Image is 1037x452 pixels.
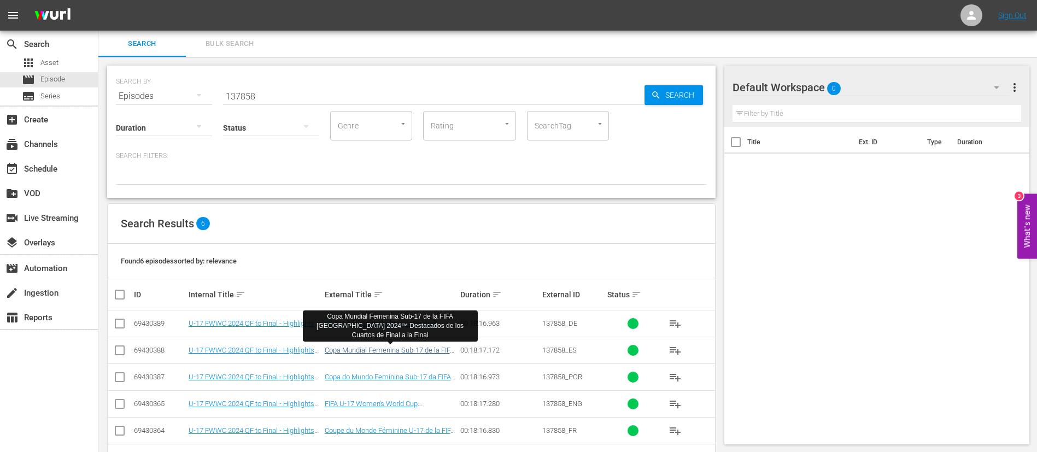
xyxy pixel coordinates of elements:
[134,346,185,354] div: 69430388
[542,373,582,381] span: 137858_POR
[669,424,682,437] span: playlist_add
[134,319,185,327] div: 69430389
[7,9,20,22] span: menu
[196,217,210,230] span: 6
[236,290,245,300] span: sort
[460,373,538,381] div: 00:18:16.973
[5,286,19,300] span: Ingestion
[307,312,473,340] div: Copa Mundial Femenina Sub-17 de la FIFA [GEOGRAPHIC_DATA] 2024™ Destacados de los Cuartos de Fina...
[669,371,682,384] span: playlist_add
[116,151,707,161] p: Search Filters:
[662,337,688,363] button: playlist_add
[951,127,1016,157] th: Duration
[40,74,65,85] span: Episode
[116,81,212,111] div: Episodes
[669,397,682,410] span: playlist_add
[134,426,185,435] div: 69430364
[325,288,458,301] div: External Title
[325,400,455,424] a: FIFA U-17 Women's World Cup [GEOGRAPHIC_DATA] 2024™ Quarter finals to Final Highlights
[192,38,267,50] span: Bulk Search
[747,127,852,157] th: Title
[5,113,19,126] span: Create
[325,373,455,397] a: Copa do Mundo Feminina Sub-17 da FIFA [GEOGRAPHIC_DATA] 2024™ Destaques das Quartas de Final até ...
[502,119,512,129] button: Open
[542,400,582,408] span: 137858_ENG
[134,400,185,408] div: 69430365
[460,288,538,301] div: Duration
[542,290,605,299] div: External ID
[398,119,408,129] button: Open
[1015,191,1023,200] div: 3
[662,418,688,444] button: playlist_add
[542,426,577,435] span: 137858_FR
[631,290,641,300] span: sort
[189,346,319,362] a: U-17 FWWC 2024 QF to Final - Highlights Bundle (ES)
[105,38,179,50] span: Search
[460,426,538,435] div: 00:18:16.830
[189,319,319,336] a: U-17 FWWC 2024 QF to Final - Highlights Bundle (DE)
[40,91,60,102] span: Series
[373,290,383,300] span: sort
[607,288,659,301] div: Status
[595,119,605,129] button: Open
[662,391,688,417] button: playlist_add
[5,38,19,51] span: Search
[460,400,538,408] div: 00:18:17.280
[5,162,19,175] span: Schedule
[5,262,19,275] span: Automation
[733,72,1010,103] div: Default Workspace
[189,400,319,416] a: U-17 FWWC 2024 QF to Final - Highlights Bundle (EN)
[134,373,185,381] div: 69430387
[645,85,703,105] button: Search
[189,288,321,301] div: Internal Title
[852,127,921,157] th: Ext. ID
[189,373,319,389] a: U-17 FWWC 2024 QF to Final - Highlights Bundle (PT)
[662,364,688,390] button: playlist_add
[661,85,703,105] span: Search
[189,426,319,443] a: U-17 FWWC 2024 QF to Final - Highlights Bundle (FR)
[134,290,185,299] div: ID
[325,426,455,451] a: Coupe du Monde Féminine U-17 de la FIFA République Dominicaine 2024™ Temps forts de la Phase de G...
[5,212,19,225] span: Live Streaming
[492,290,502,300] span: sort
[22,90,35,103] span: Series
[22,73,35,86] span: Episode
[669,344,682,357] span: playlist_add
[40,57,58,68] span: Asset
[460,319,538,327] div: 00:18:16.963
[5,311,19,324] span: Reports
[325,346,454,371] a: Copa Mundial Femenina Sub-17 de la FIFA [GEOGRAPHIC_DATA] 2024™ Destacados de los Cuartos de Fina...
[827,77,841,100] span: 0
[662,310,688,337] button: playlist_add
[26,3,79,28] img: ans4CAIJ8jUAAAAAAAAAAAAAAAAAAAAAAAAgQb4GAAAAAAAAAAAAAAAAAAAAAAAAJMjXAAAAAAAAAAAAAAAAAAAAAAAAgAT5G...
[5,138,19,151] span: Channels
[5,236,19,249] span: Overlays
[460,346,538,354] div: 00:18:17.172
[542,346,577,354] span: 137858_ES
[121,257,237,265] span: Found 6 episodes sorted by: relevance
[998,11,1027,20] a: Sign Out
[1008,74,1021,101] button: more_vert
[542,319,577,327] span: 137858_DE
[121,217,194,230] span: Search Results
[1017,193,1037,259] button: Open Feedback Widget
[921,127,951,157] th: Type
[5,187,19,200] span: VOD
[669,317,682,330] span: playlist_add
[22,56,35,69] span: Asset
[1008,81,1021,94] span: more_vert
